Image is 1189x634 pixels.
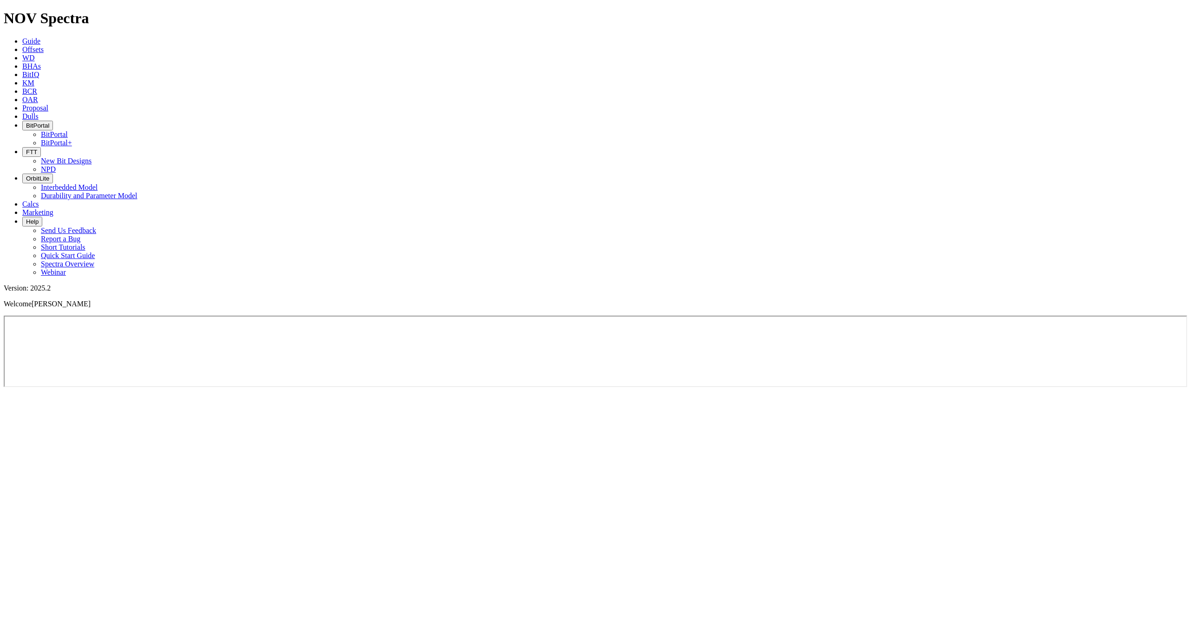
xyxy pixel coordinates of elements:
[22,79,34,87] a: KM
[41,243,85,251] a: Short Tutorials
[41,235,80,243] a: Report a Bug
[41,183,98,191] a: Interbedded Model
[26,122,49,129] span: BitPortal
[22,174,53,183] button: OrbitLite
[22,104,48,112] a: Proposal
[41,268,66,276] a: Webinar
[26,175,49,182] span: OrbitLite
[41,165,56,173] a: NPD
[26,149,37,155] span: FTT
[22,37,40,45] a: Guide
[32,300,91,308] span: [PERSON_NAME]
[22,112,39,120] a: Dulls
[41,157,91,165] a: New Bit Designs
[4,284,1185,292] div: Version: 2025.2
[22,147,41,157] button: FTT
[22,217,42,226] button: Help
[22,71,39,78] a: BitIQ
[22,54,35,62] a: WD
[22,62,41,70] a: BHAs
[22,87,37,95] a: BCR
[26,218,39,225] span: Help
[4,10,1185,27] h1: NOV Spectra
[41,252,95,259] a: Quick Start Guide
[41,260,94,268] a: Spectra Overview
[41,226,96,234] a: Send Us Feedback
[22,96,38,104] a: OAR
[4,300,1185,308] p: Welcome
[22,208,53,216] a: Marketing
[41,192,137,200] a: Durability and Parameter Model
[22,200,39,208] a: Calcs
[22,121,53,130] button: BitPortal
[22,45,44,53] a: Offsets
[41,139,72,147] a: BitPortal+
[41,130,68,138] a: BitPortal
